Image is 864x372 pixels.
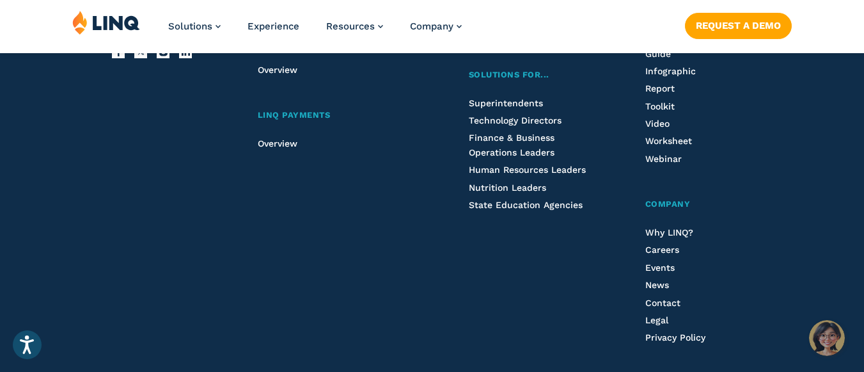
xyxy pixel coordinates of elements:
[645,198,752,211] a: Company
[469,200,583,210] a: State Education Agencies
[645,280,669,290] a: News
[645,332,705,343] a: Privacy Policy
[645,263,675,273] a: Events
[645,83,675,93] a: Report
[645,315,668,325] a: Legal
[645,101,675,111] a: Toolkit
[645,49,671,59] a: Guide
[258,110,331,120] span: LINQ Payments
[469,133,554,157] a: Finance & Business Operations Leaders
[469,165,586,175] a: Human Resources Leaders
[469,98,543,108] a: Superintendents
[247,20,299,32] a: Experience
[645,245,679,255] a: Careers
[685,10,792,38] nav: Button Navigation
[645,298,680,308] a: Contact
[258,109,421,122] a: LINQ Payments
[72,10,140,35] img: LINQ | K‑12 Software
[645,66,696,76] a: Infographic
[645,154,682,164] a: Webinar
[168,20,212,32] span: Solutions
[168,20,221,32] a: Solutions
[326,20,383,32] a: Resources
[469,115,562,125] a: Technology Directors
[645,227,693,238] a: Why LINQ?
[645,136,692,146] a: Worksheet
[258,138,297,149] a: Overview
[168,10,462,53] nav: Primary Navigation
[645,118,670,129] a: Video
[469,182,546,193] a: Nutrition Leaders
[410,20,462,32] a: Company
[645,199,691,209] span: Company
[685,13,792,38] a: Request a Demo
[809,320,845,356] button: Hello, have a question? Let’s chat.
[326,20,375,32] span: Resources
[258,65,297,75] a: Overview
[410,20,453,32] span: Company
